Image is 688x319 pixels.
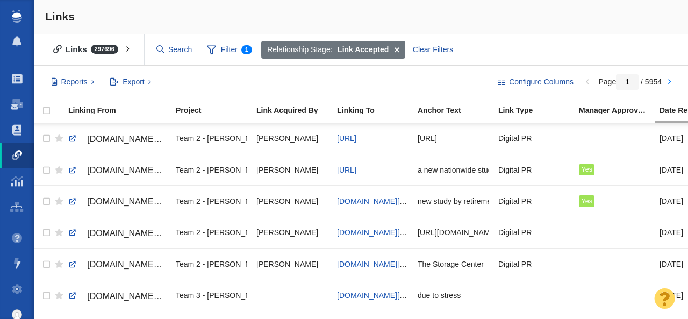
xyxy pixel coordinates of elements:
span: Digital PR [498,259,532,269]
div: a new nationwide study from Lightyear [418,158,489,181]
div: Linking From [68,107,175,114]
div: Anchor Text [418,107,497,114]
td: Yes [574,186,655,217]
a: [DOMAIN_NAME][URL] [68,256,166,274]
span: 1 [241,45,252,54]
span: [DOMAIN_NAME][URL] [87,260,178,269]
a: [DOMAIN_NAME][URL] [68,161,166,180]
a: Anchor Text [418,107,497,116]
strong: Link Accepted [338,44,389,55]
a: [DOMAIN_NAME][URL] [68,193,166,211]
a: [DOMAIN_NAME][URL] [337,197,417,205]
div: Link Acquired By [256,107,336,114]
td: Taylor Tomita [252,217,332,248]
span: Page / 5954 [598,77,662,86]
a: Linking To [337,107,417,116]
td: Yes [574,154,655,186]
span: Configure Columns [509,76,574,88]
td: Digital PR [493,217,574,248]
div: Team 2 - [PERSON_NAME] | [PERSON_NAME] | [PERSON_NAME]\[PERSON_NAME]\[PERSON_NAME] - Digital PR -... [176,221,247,244]
a: Manager Approved Link? [579,107,658,116]
div: Linking To [337,107,417,114]
span: [PERSON_NAME] [256,165,318,175]
span: Export [123,76,144,88]
button: Reports [45,73,101,91]
span: [PERSON_NAME] [256,259,318,269]
a: [URL] [337,166,356,174]
span: Yes [581,197,592,205]
button: Configure Columns [492,73,580,91]
span: Links [45,10,75,23]
div: Team 2 - [PERSON_NAME] | [PERSON_NAME] | [PERSON_NAME]\Lightyear AI\Lightyear AI - Digital PR - C... [176,127,247,150]
td: Digital PR [493,249,574,280]
a: [DOMAIN_NAME][URL] [68,287,166,306]
input: Search [152,40,197,59]
span: Reports [61,76,88,88]
a: [URL] [337,134,356,143]
span: Relationship Stage: [267,44,332,55]
span: [PERSON_NAME] [256,133,318,143]
div: [URL][DOMAIN_NAME] [418,221,489,244]
div: Team 2 - [PERSON_NAME] | [PERSON_NAME] | [PERSON_NAME]\[PERSON_NAME]\[PERSON_NAME] - Digital PR -... [176,189,247,212]
td: Taylor Tomita [252,123,332,154]
td: Digital PR [493,186,574,217]
span: [PERSON_NAME] [256,196,318,206]
span: Filter [201,40,258,60]
img: buzzstream_logo_iconsimple.png [12,10,21,23]
a: Linking From [68,107,175,116]
a: [DOMAIN_NAME][URL] [337,228,417,237]
button: Export [104,73,157,91]
div: due to stress [418,284,489,307]
div: [URL] [418,127,489,150]
div: new study by retirement expert [PERSON_NAME] [418,189,489,212]
span: [DOMAIN_NAME][URL] [87,134,178,144]
a: [DOMAIN_NAME][URL] [68,224,166,243]
span: [DOMAIN_NAME][URL] [87,197,178,206]
a: Link Type [498,107,578,116]
span: Digital PR [498,196,532,206]
span: [DOMAIN_NAME][URL] [87,229,178,238]
td: Digital PR [493,123,574,154]
a: Link Acquired By [256,107,336,116]
td: Taylor Tomita [252,249,332,280]
td: Taylor Tomita [252,186,332,217]
div: Team 2 - [PERSON_NAME] | [PERSON_NAME] | [PERSON_NAME]\Lightyear AI\Lightyear AI - Digital PR - C... [176,158,247,181]
td: Digital PR [493,154,574,186]
span: Digital PR [498,228,532,237]
div: The Storage Center [418,252,489,275]
span: Digital PR [498,165,532,175]
span: [PERSON_NAME] [256,228,318,237]
span: [DOMAIN_NAME][URL] [87,166,178,175]
div: Project [176,107,255,114]
span: Yes [581,166,592,173]
span: Digital PR [498,133,532,143]
a: [DOMAIN_NAME][URL] [337,291,417,300]
span: [DOMAIN_NAME][URL] [87,292,178,301]
a: [DOMAIN_NAME][URL] [68,130,166,148]
a: [DOMAIN_NAME][URL] [337,260,417,268]
div: Link Type [498,107,578,114]
div: Manager Approved Link? [579,107,658,114]
td: Taylor Tomita [252,154,332,186]
div: Clear Filters [406,41,459,59]
div: Team 3 - [PERSON_NAME] | Summer | [PERSON_NAME]\EMCI Wireless\EMCI Wireless - Digital PR - Do U.S... [176,284,247,307]
div: Team 2 - [PERSON_NAME] | [PERSON_NAME] | [PERSON_NAME]\The Storage Center\The Storage Center - Di... [176,252,247,275]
